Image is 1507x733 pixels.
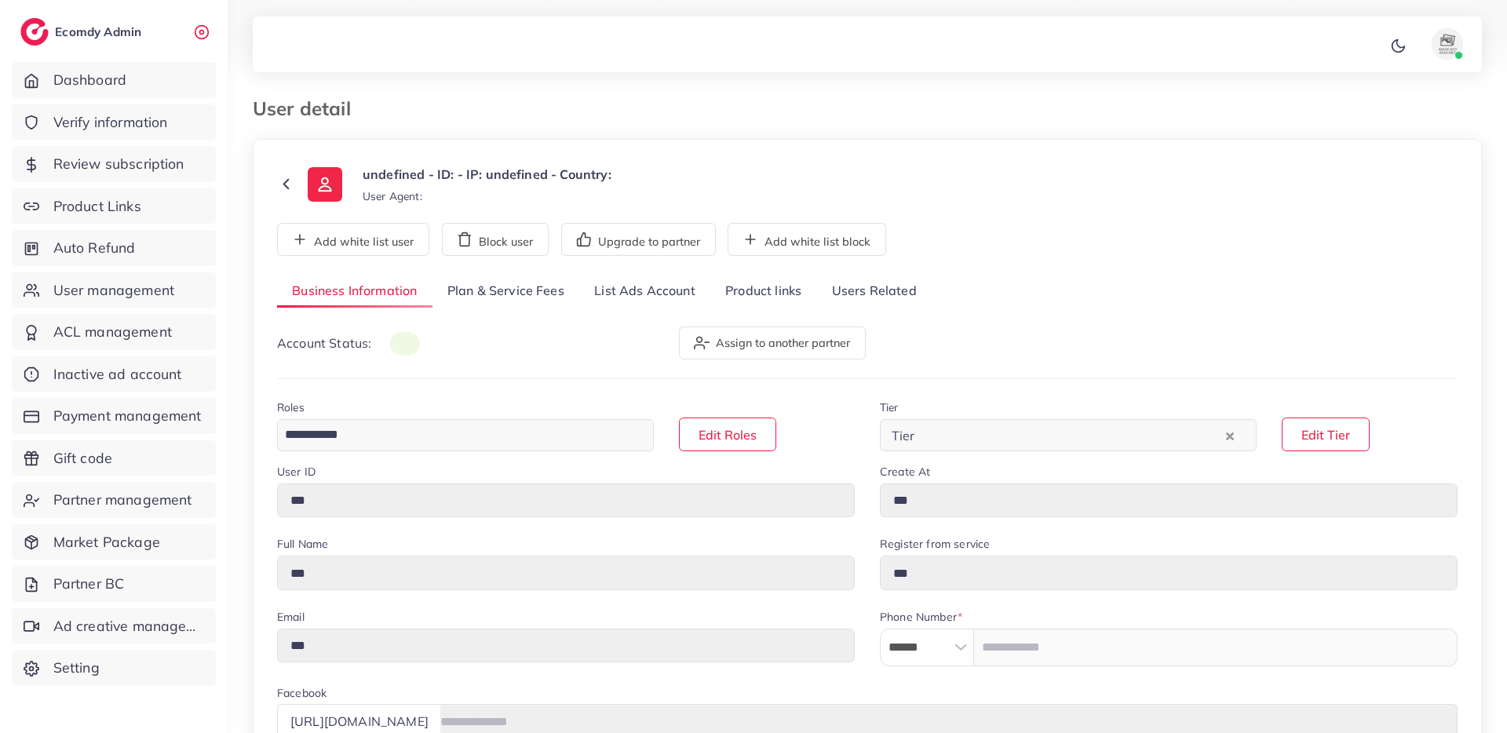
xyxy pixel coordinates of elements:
a: Review subscription [12,146,216,182]
label: Phone Number [880,609,962,625]
label: Roles [277,399,305,415]
span: Product Links [53,196,141,217]
a: Product links [710,275,816,308]
a: Partner management [12,482,216,518]
label: Register from service [880,536,990,552]
div: Search for option [880,419,1257,451]
button: Block user [442,223,549,256]
label: Tier [880,399,899,415]
a: avatar [1413,28,1469,60]
button: Edit Tier [1282,418,1370,451]
button: Add white list user [277,223,429,256]
button: Assign to another partner [679,326,866,359]
span: Market Package [53,532,160,552]
a: User management [12,272,216,308]
a: Gift code [12,440,216,476]
span: Auto Refund [53,238,136,258]
span: Tier [889,424,918,447]
a: Setting [12,650,216,686]
p: Account Status: [277,334,420,353]
span: Review subscription [53,154,184,174]
img: logo [20,18,49,46]
p: undefined - ID: - IP: undefined - Country: [363,165,611,184]
span: Payment management [53,406,202,426]
a: Dashboard [12,62,216,98]
label: Full Name [277,536,328,552]
button: Add white list block [728,223,886,256]
label: Email [277,609,305,625]
small: User Agent: [363,188,422,204]
a: Market Package [12,524,216,560]
span: Verify information [53,112,168,133]
span: Inactive ad account [53,364,182,385]
a: logoEcomdy Admin [20,18,145,46]
a: Product Links [12,188,216,224]
span: Gift code [53,448,112,469]
button: Upgrade to partner [561,223,716,256]
a: Users Related [816,275,931,308]
img: ic-user-info.36bf1079.svg [308,167,342,202]
a: Plan & Service Fees [432,275,579,308]
span: ACL management [53,322,172,342]
h2: Ecomdy Admin [55,24,145,39]
span: Ad creative management [53,616,204,636]
label: Facebook [277,685,327,701]
button: Clear Selected [1226,426,1234,444]
span: Setting [53,658,100,678]
input: Search for option [279,423,633,447]
a: Ad creative management [12,608,216,644]
label: User ID [277,464,316,480]
a: Inactive ad account [12,356,216,392]
span: Partner management [53,490,192,510]
h3: User detail [253,97,363,120]
a: ACL management [12,314,216,350]
input: Search for option [920,423,1222,447]
span: User management [53,280,174,301]
a: List Ads Account [579,275,710,308]
a: Verify information [12,104,216,140]
label: Create At [880,464,930,480]
img: avatar [1432,28,1463,60]
span: Dashboard [53,70,126,90]
a: Business Information [277,275,432,308]
a: Partner BC [12,566,216,602]
div: Search for option [277,419,654,451]
button: Edit Roles [679,418,776,451]
a: Payment management [12,398,216,434]
span: Partner BC [53,574,125,594]
a: Auto Refund [12,230,216,266]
